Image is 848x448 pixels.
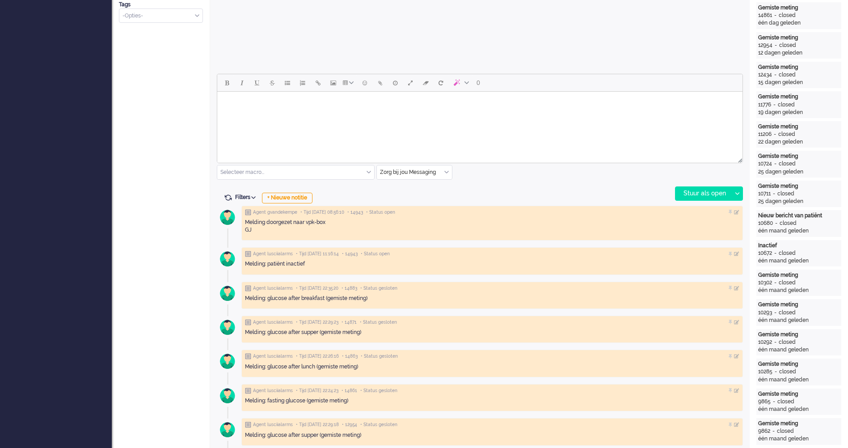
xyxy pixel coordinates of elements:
div: 10292 [758,338,772,346]
div: Gemiste meting [758,301,840,309]
div: 25 dagen geleden [758,168,840,176]
div: Gemiste meting [758,182,840,190]
span: • Status gesloten [360,319,397,325]
div: - [771,398,777,406]
div: Gemiste meting [758,360,840,368]
div: - [773,220,780,227]
button: Table [341,75,357,90]
div: één maand geleden [758,257,840,265]
img: avatar [216,316,239,338]
div: 10302 [758,279,772,287]
img: ic_note_grey.svg [245,353,251,359]
div: één maand geleden [758,346,840,354]
div: closed [779,71,796,79]
div: - [772,160,779,168]
img: avatar [216,248,239,270]
div: closed [779,279,796,287]
button: Numbered list [295,75,310,90]
div: - [772,249,779,257]
div: Melding doorgezet naar vpk-box GJ [245,219,739,234]
span: • Tijd [DATE] 22:29:18 [296,422,339,428]
button: Underline [249,75,265,90]
div: 12954 [758,42,772,49]
img: avatar [216,350,239,372]
span: • Status open [366,209,395,216]
div: één maand geleden [758,376,840,384]
div: closed [777,398,794,406]
div: - [772,279,779,287]
div: closed [778,101,795,109]
div: één maand geleden [758,317,840,324]
div: closed [779,338,796,346]
div: 11206 [758,131,772,138]
span: Agent lusciialarms [253,319,293,325]
button: 0 [473,75,484,90]
div: closed [779,368,796,376]
span: • Tijd [DATE] 22:29:23 [296,319,338,325]
button: Emoticons [357,75,372,90]
button: Strikethrough [265,75,280,90]
button: Insert/edit link [310,75,325,90]
div: Melding: glucose after supper (gemiste meting) [245,431,739,439]
div: Gemiste meting [758,123,840,131]
div: Gemiste meting [758,63,840,71]
div: 9862 [758,427,770,435]
div: Inactief [758,242,840,249]
div: Gemiste meting [758,152,840,160]
button: Clear formatting [418,75,433,90]
span: 0 [477,79,480,86]
iframe: Rich Text Area [217,92,743,155]
div: - [771,101,778,109]
button: Add attachment [372,75,388,90]
div: closed [779,309,796,317]
span: • 14863 [342,353,358,359]
div: - [772,309,779,317]
span: Agent lusciialarms [253,388,293,394]
div: Melding: fasting glucose (gemiste meting) [245,397,739,405]
button: Reset content [433,75,448,90]
div: één maand geleden [758,406,840,413]
div: closed [777,190,794,198]
button: Italic [234,75,249,90]
div: 19 dagen geleden [758,109,840,116]
div: 10293 [758,309,772,317]
div: - [772,368,779,376]
span: • 14943 [347,209,363,216]
img: ic_note_grey.svg [245,388,251,394]
button: Bullet list [280,75,295,90]
img: avatar [216,206,239,228]
div: - [772,131,778,138]
span: • 14861 [342,388,357,394]
img: ic_note_grey.svg [245,209,251,216]
span: • 14943 [342,251,358,257]
img: avatar [216,418,239,441]
span: Agent lusciialarms [253,251,293,257]
img: ic_note_grey.svg [245,251,251,257]
div: Select Tags [119,8,203,23]
div: één maand geleden [758,227,840,235]
button: AI [448,75,473,90]
div: 10724 [758,160,772,168]
span: • Status gesloten [360,388,397,394]
div: Gemiste meting [758,34,840,42]
span: Agent lusciialarms [253,353,293,359]
div: één maand geleden [758,287,840,294]
div: - [771,190,777,198]
span: • 14871 [342,319,357,325]
div: closed [779,12,796,19]
img: ic_note_grey.svg [245,285,251,292]
div: Tags [119,1,203,8]
span: • Tijd [DATE] 11:16:14 [296,251,339,257]
div: Gemiste meting [758,93,840,101]
div: Gemiste meting [758,390,840,398]
img: ic_note_grey.svg [245,319,251,325]
div: Stuur als open [675,187,731,200]
div: 10711 [758,190,771,198]
div: één maand geleden [758,435,840,443]
div: closed [780,220,797,227]
div: - [772,71,779,79]
span: • Status gesloten [361,353,398,359]
div: closed [779,42,796,49]
span: Agent lusciialarms [253,422,293,428]
div: - [770,427,777,435]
